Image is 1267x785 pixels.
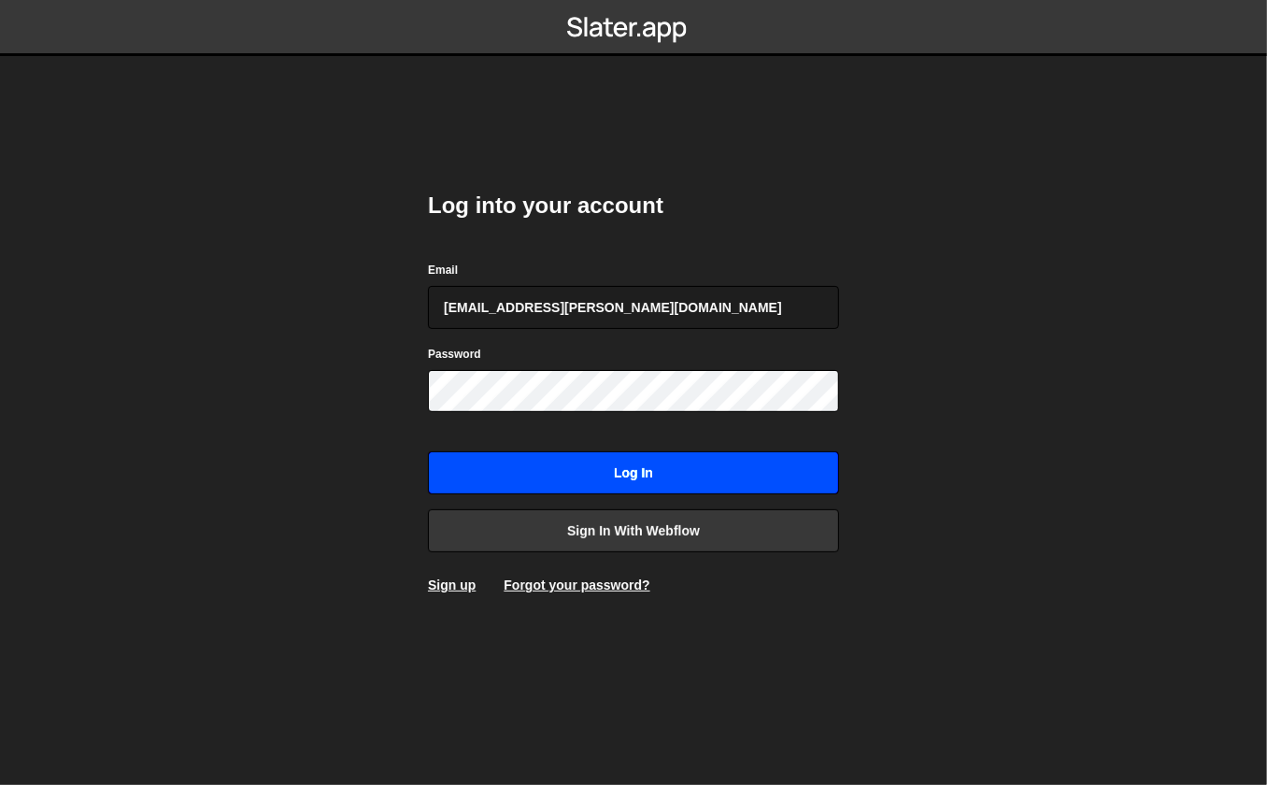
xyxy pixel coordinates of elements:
[428,191,839,221] h2: Log into your account
[428,261,458,279] label: Email
[428,451,839,494] input: Log in
[428,578,476,592] a: Sign up
[428,509,839,552] a: Sign in with Webflow
[428,345,481,364] label: Password
[504,578,649,592] a: Forgot your password?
